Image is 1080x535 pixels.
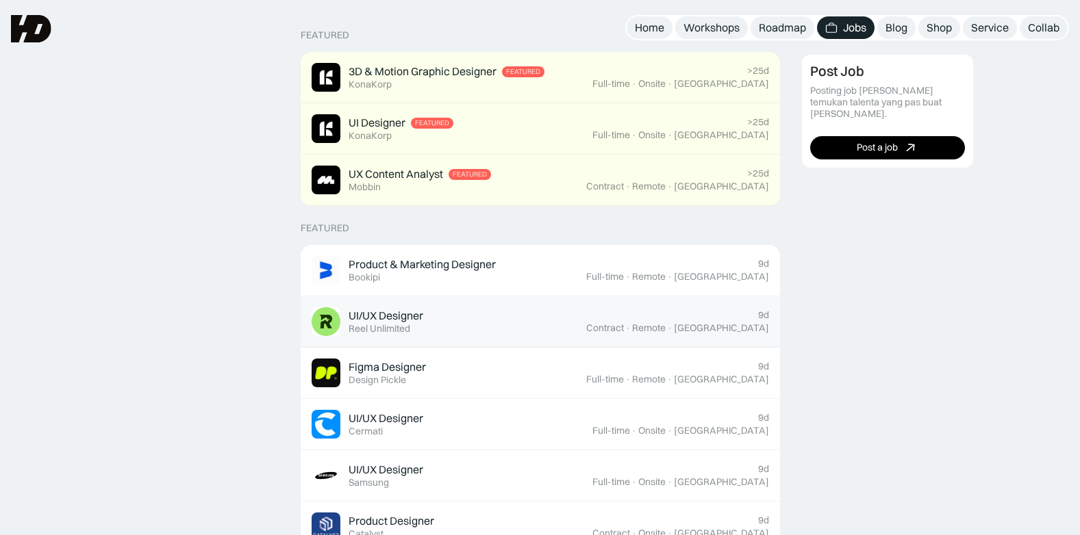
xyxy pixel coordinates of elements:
[674,374,769,385] div: [GEOGRAPHIC_DATA]
[625,271,631,283] div: ·
[667,476,673,488] div: ·
[667,374,673,385] div: ·
[453,170,487,179] div: Featured
[674,78,769,90] div: [GEOGRAPHIC_DATA]
[312,166,340,194] img: Job Image
[758,258,769,270] div: 9d
[312,256,340,285] img: Job Image
[810,85,965,119] div: Posting job [PERSON_NAME] temukan talenta yang pas buat [PERSON_NAME].
[312,114,340,143] img: Job Image
[758,514,769,526] div: 9d
[349,64,497,79] div: 3D & Motion Graphic Designer
[758,309,769,321] div: 9d
[810,63,864,79] div: Post Job
[667,129,673,141] div: ·
[667,425,673,436] div: ·
[667,322,673,334] div: ·
[349,257,496,272] div: Product & Marketing Designer
[635,21,664,35] div: Home
[963,16,1017,39] a: Service
[627,16,673,39] a: Home
[301,348,780,399] a: Job ImageFigma DesignerDesign Pickle9dFull-time·Remote·[GEOGRAPHIC_DATA]
[1028,21,1059,35] div: Collab
[631,129,637,141] div: ·
[301,450,780,501] a: Job ImageUI/UX DesignerSamsung9dFull-time·Onsite·[GEOGRAPHIC_DATA]
[918,16,960,39] a: Shop
[675,16,748,39] a: Workshops
[415,119,449,127] div: Featured
[674,425,769,436] div: [GEOGRAPHIC_DATA]
[817,16,875,39] a: Jobs
[312,63,340,92] img: Job Image
[312,358,340,387] img: Job Image
[349,323,410,335] div: Reel Unlimited
[312,307,340,336] img: Job Image
[301,155,780,206] a: Job ImageUX Content AnalystFeaturedMobbin>25dContract·Remote·[GEOGRAPHIC_DATA]
[758,361,769,372] div: 9d
[349,309,423,323] div: UI/UX Designer
[586,181,624,192] div: Contract
[667,271,673,283] div: ·
[592,476,630,488] div: Full-time
[747,116,769,128] div: >25d
[631,476,637,488] div: ·
[1020,16,1068,39] a: Collab
[810,135,965,159] a: Post a job
[747,168,769,179] div: >25d
[638,129,666,141] div: Onsite
[683,21,740,35] div: Workshops
[586,322,624,334] div: Contract
[674,322,769,334] div: [GEOGRAPHIC_DATA]
[632,181,666,192] div: Remote
[667,181,673,192] div: ·
[971,21,1009,35] div: Service
[625,374,631,385] div: ·
[631,78,637,90] div: ·
[301,245,780,296] a: Job ImageProduct & Marketing DesignerBookipi9dFull-time·Remote·[GEOGRAPHIC_DATA]
[638,425,666,436] div: Onsite
[886,21,907,35] div: Blog
[349,426,383,437] div: Cermati
[667,78,673,90] div: ·
[349,116,405,130] div: UI Designer
[301,296,780,348] a: Job ImageUI/UX DesignerReel Unlimited9dContract·Remote·[GEOGRAPHIC_DATA]
[638,476,666,488] div: Onsite
[632,271,666,283] div: Remote
[751,16,814,39] a: Roadmap
[506,68,540,76] div: Featured
[349,462,423,477] div: UI/UX Designer
[758,412,769,423] div: 9d
[349,79,392,90] div: KonaKorp
[349,477,389,488] div: Samsung
[927,21,952,35] div: Shop
[843,21,866,35] div: Jobs
[312,410,340,439] img: Job Image
[674,271,769,283] div: [GEOGRAPHIC_DATA]
[349,130,392,142] div: KonaKorp
[586,271,624,283] div: Full-time
[857,142,898,153] div: Post a job
[631,425,637,436] div: ·
[674,476,769,488] div: [GEOGRAPHIC_DATA]
[312,461,340,490] img: Job Image
[592,129,630,141] div: Full-time
[877,16,916,39] a: Blog
[349,360,426,374] div: Figma Designer
[759,21,806,35] div: Roadmap
[349,411,423,426] div: UI/UX Designer
[301,222,349,234] div: Featured
[592,425,630,436] div: Full-time
[747,65,769,77] div: >25d
[349,374,406,386] div: Design Pickle
[674,181,769,192] div: [GEOGRAPHIC_DATA]
[349,514,434,528] div: Product Designer
[301,399,780,450] a: Job ImageUI/UX DesignerCermati9dFull-time·Onsite·[GEOGRAPHIC_DATA]
[638,78,666,90] div: Onsite
[349,272,380,283] div: Bookipi
[632,322,666,334] div: Remote
[349,167,443,181] div: UX Content Analyst
[301,52,780,103] a: Job Image3D & Motion Graphic DesignerFeaturedKonaKorp>25dFull-time·Onsite·[GEOGRAPHIC_DATA]
[586,374,624,385] div: Full-time
[758,463,769,475] div: 9d
[674,129,769,141] div: [GEOGRAPHIC_DATA]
